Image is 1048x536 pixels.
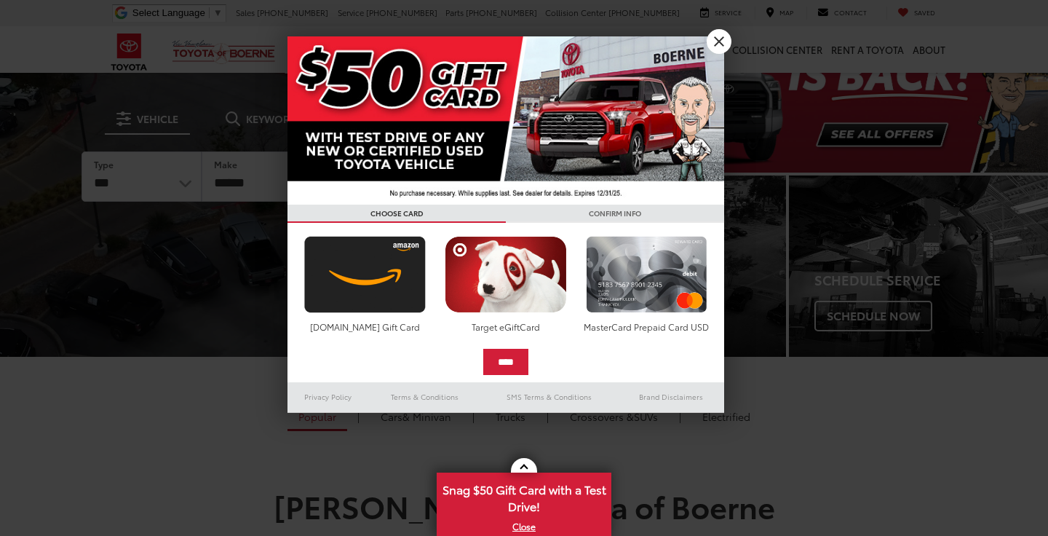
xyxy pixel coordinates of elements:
a: Brand Disclaimers [618,388,724,406]
img: targetcard.png [441,236,570,313]
a: SMS Terms & Conditions [480,388,618,406]
div: MasterCard Prepaid Card USD [582,320,711,333]
h3: CONFIRM INFO [506,205,724,223]
a: Privacy Policy [287,388,369,406]
img: mastercard.png [582,236,711,313]
img: 42635_top_851395.jpg [287,36,724,205]
a: Terms & Conditions [369,388,480,406]
div: Target eGiftCard [441,320,570,333]
span: Snag $50 Gift Card with a Test Drive! [438,474,610,519]
h3: CHOOSE CARD [287,205,506,223]
img: amazoncard.png [301,236,429,313]
div: [DOMAIN_NAME] Gift Card [301,320,429,333]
